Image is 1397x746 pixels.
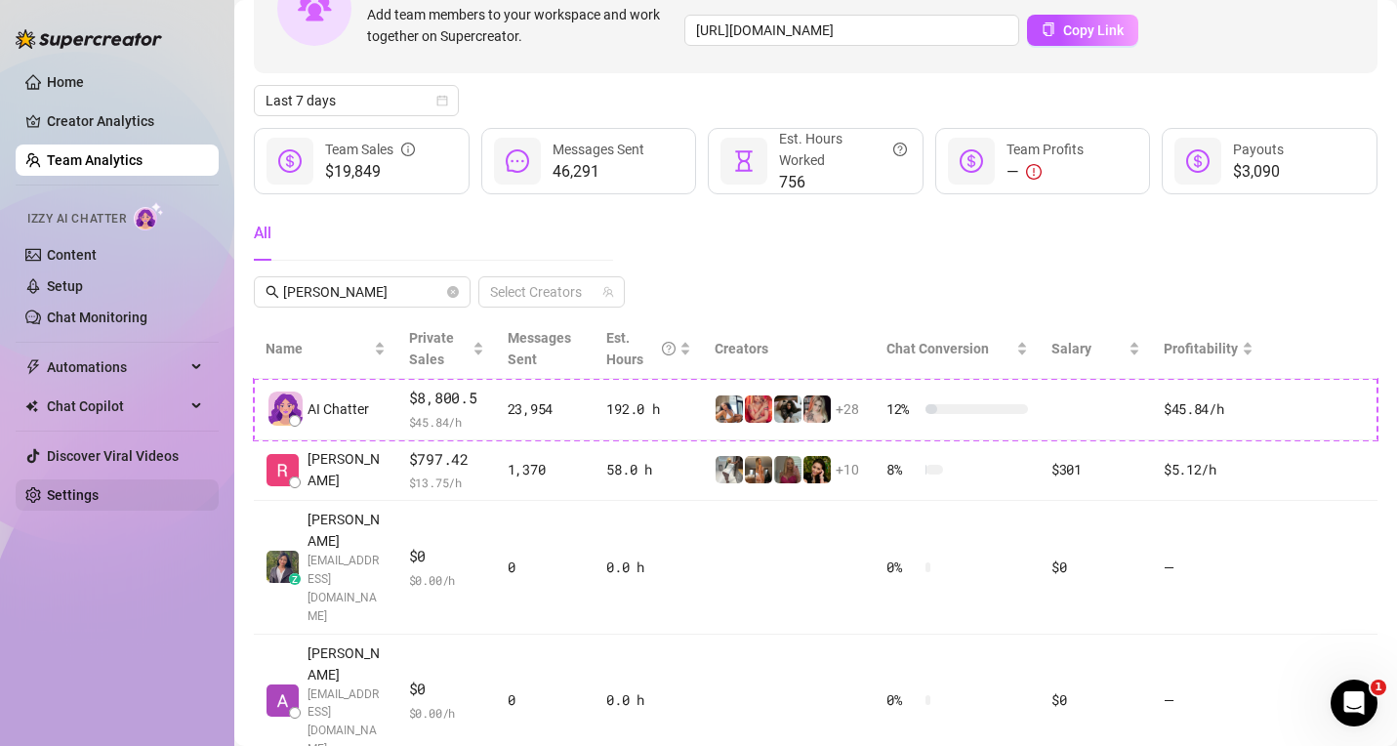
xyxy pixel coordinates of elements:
span: [PERSON_NAME] [308,448,386,491]
img: Miss (@misscozypeach) [803,395,831,423]
div: Team Sales [325,139,415,160]
span: [PERSON_NAME] [308,642,386,685]
span: Salary [1051,341,1091,356]
span: Payouts [1233,142,1284,157]
a: Content [47,247,97,263]
img: ildgaf (@ildgaff) [716,395,743,423]
span: message [506,149,529,173]
a: Settings [47,487,99,503]
span: + 28 [836,398,859,420]
img: Jessica (@jessicakillings) [745,456,772,483]
input: Search members [283,281,443,303]
div: 1,370 [508,459,584,480]
img: Stephanie (@stephaniethestripper) [745,395,772,423]
span: calendar [436,95,448,106]
span: question-circle [893,128,907,171]
span: Add team members to your workspace and work together on Supercreator. [367,4,677,47]
span: Izzy AI Chatter [27,210,126,228]
span: 8 % [886,459,918,480]
div: 192.0 h [606,398,690,420]
span: $3,090 [1233,160,1284,184]
span: team [602,286,614,298]
div: 0.0 h [606,689,690,711]
span: hourglass [732,149,756,173]
img: Ana Gonzales [267,684,299,717]
div: $5.12 /h [1164,459,1253,480]
span: Messages Sent [508,330,571,367]
span: search [266,285,279,299]
img: Chat Copilot [25,399,38,413]
div: Est. Hours [606,327,675,370]
span: dollar-circle [1186,149,1210,173]
img: playfuldimples (@playfuldimples) [803,456,831,483]
span: Profitability [1164,341,1238,356]
span: $ 13.75 /h [409,473,484,492]
span: [PERSON_NAME] [308,509,386,552]
div: $0 [1051,557,1140,578]
span: Messages Sent [553,142,644,157]
span: 1 [1371,680,1386,695]
span: Name [266,338,370,359]
img: Rose (@rose_d_kush) [774,395,801,423]
a: Team Analytics [47,152,143,168]
span: Chat Copilot [47,391,185,422]
span: Automations [47,352,185,383]
span: 0 % [886,689,918,711]
span: info-circle [401,139,415,160]
a: Chat Monitoring [47,310,147,325]
span: 12 % [886,398,918,420]
button: Copy Link [1027,15,1138,46]
a: Home [47,74,84,90]
span: $0 [409,545,484,568]
div: $45.84 /h [1164,398,1253,420]
span: dollar-circle [278,149,302,173]
img: Kylie (@kylie_kayy) [774,456,801,483]
span: $8,800.5 [409,387,484,410]
div: — [1007,160,1084,184]
div: 58.0 h [606,459,690,480]
span: 46,291 [553,160,644,184]
a: Setup [47,278,83,294]
span: 0 % [886,557,918,578]
td: — [1152,501,1265,634]
a: Creator Analytics [47,105,203,137]
div: 0.0 h [606,557,690,578]
span: $19,849 [325,160,415,184]
img: Sukihana (@sukigoodcoochie) [716,456,743,483]
iframe: Intercom live chat [1331,680,1377,726]
span: exclamation-circle [1026,164,1042,180]
img: izzy-ai-chatter-avatar-DDCN_rTZ.svg [268,392,303,426]
span: $ 0.00 /h [409,570,484,590]
span: thunderbolt [25,359,41,375]
img: Ana Brand [267,551,299,583]
span: Last 7 days [266,86,447,115]
a: Discover Viral Videos [47,448,179,464]
div: All [254,222,271,245]
span: Copy Link [1063,22,1124,38]
span: Private Sales [409,330,454,367]
span: question-circle [662,327,676,370]
span: + 10 [836,459,859,480]
span: $ 45.84 /h [409,412,484,432]
span: $0 [409,678,484,701]
span: dollar-circle [960,149,983,173]
span: Team Profits [1007,142,1084,157]
span: $ 0.00 /h [409,703,484,723]
img: Rey Sialana [267,454,299,486]
span: AI Chatter [308,398,369,420]
img: AI Chatter [134,202,164,230]
span: copy [1042,22,1055,36]
span: [EMAIL_ADDRESS][DOMAIN_NAME] [308,552,386,625]
div: 23,954 [508,398,584,420]
button: close-circle [447,286,459,298]
div: 0 [508,689,584,711]
th: Creators [703,319,875,379]
div: $301 [1051,459,1140,480]
div: z [289,573,301,585]
th: Name [254,319,397,379]
div: 0 [508,557,584,578]
div: $0 [1051,689,1140,711]
div: Est. Hours Worked [779,128,907,171]
span: $797.42 [409,448,484,472]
